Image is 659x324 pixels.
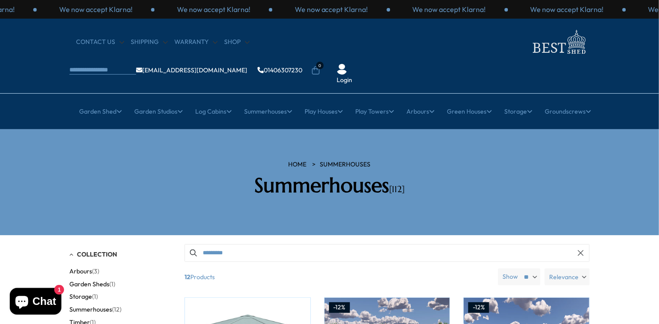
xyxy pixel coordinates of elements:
span: (1) [109,281,115,288]
input: Search products [185,244,590,262]
button: Garden Sheds (1) [69,278,115,291]
a: Green Houses [447,100,492,122]
div: 3 / 3 [273,4,390,14]
h2: Summerhouses [203,174,456,198]
a: HOME [289,160,307,169]
span: Storage [69,293,92,300]
a: Garden Studios [134,100,183,122]
a: Shop [224,38,249,47]
button: Storage (1) [69,290,98,303]
p: We now accept Klarna! [177,4,250,14]
div: 2 / 3 [155,4,273,14]
div: 1 / 3 [37,4,155,14]
span: (3) [92,268,99,275]
button: Arbours (3) [69,265,99,278]
a: Play Houses [305,100,343,122]
span: (12) [112,306,121,313]
a: 01406307230 [257,67,302,73]
a: Summerhouses [244,100,292,122]
a: 0 [311,66,320,75]
a: [EMAIL_ADDRESS][DOMAIN_NAME] [136,67,247,73]
p: We now accept Klarna! [413,4,486,14]
a: Shipping [131,38,168,47]
a: Groundscrews [545,100,591,122]
img: logo [527,28,590,56]
div: -12% [329,302,350,313]
button: Summerhouses (12) [69,303,121,316]
label: Show [502,273,518,281]
span: (1) [92,293,98,300]
inbox-online-store-chat: Shopify online store chat [7,288,64,317]
span: Collection [77,250,117,258]
img: User Icon [337,64,347,75]
label: Relevance [545,269,590,285]
a: Summerhouses [320,160,371,169]
span: Products [181,269,494,285]
a: Login [337,76,352,85]
a: Log Cabins [195,100,232,122]
span: Summerhouses [69,306,112,313]
div: 2 / 3 [508,4,626,14]
span: 0 [316,62,324,69]
a: CONTACT US [76,38,124,47]
span: Relevance [549,269,579,285]
a: Storage [504,100,532,122]
p: We now accept Klarna! [530,4,604,14]
a: Play Towers [355,100,394,122]
a: Warranty [174,38,217,47]
b: 12 [185,269,190,285]
a: Arbours [406,100,434,122]
div: -12% [468,302,489,313]
div: 1 / 3 [390,4,508,14]
span: [112] [389,184,405,195]
span: Garden Sheds [69,281,109,288]
span: Arbours [69,268,92,275]
p: We now accept Klarna! [295,4,368,14]
a: Garden Shed [79,100,122,122]
p: We now accept Klarna! [59,4,133,14]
